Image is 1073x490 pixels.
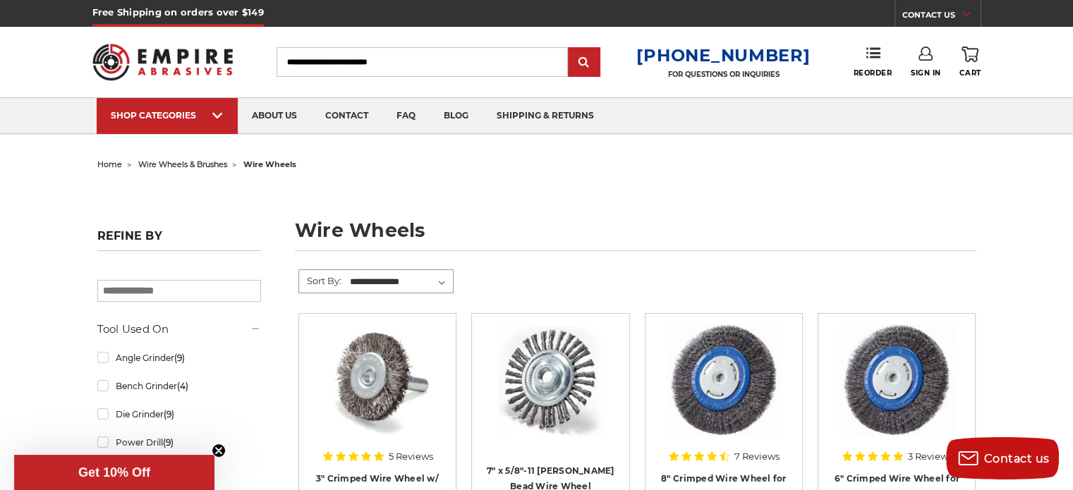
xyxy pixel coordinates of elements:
[295,221,976,251] h1: wire wheels
[494,324,607,436] img: 7" x 5/8"-11 Stringer Bead Wire Wheel
[78,465,150,479] span: Get 10% Off
[502,366,599,394] a: Quick view
[97,345,261,370] a: Angle Grinder
[665,324,783,436] img: 8" Crimped Wire Wheel for Pedestal Grinder
[243,159,296,169] span: wire wheels
[636,45,810,66] a: [PHONE_NUMBER]
[97,374,261,398] a: Bench Grinder
[902,7,981,27] a: CONTACT US
[212,443,226,458] button: Close teaser
[570,49,598,77] input: Submit
[389,452,433,461] span: 5 Reviews
[162,437,173,448] span: (9)
[430,98,483,134] a: blog
[309,324,446,460] a: Crimped Wire Wheel with Shank Non Magnetic
[946,437,1059,479] button: Contact us
[97,321,261,338] h5: Tool Used On
[176,381,188,391] span: (4)
[97,229,261,251] h5: Refine by
[163,409,174,419] span: (9)
[329,366,426,394] a: Quick view
[482,324,619,460] a: 7" x 5/8"-11 Stringer Bead Wire Wheel
[853,68,892,78] span: Reorder
[14,455,214,490] div: Get 10% OffClose teaser
[959,68,981,78] span: Cart
[636,70,810,79] p: FOR QUESTIONS OR INQUIRIES
[483,98,608,134] a: shipping & returns
[837,324,956,436] img: 6" Crimped Wire Wheel for Pedestal Grinder
[984,452,1050,465] span: Contact us
[97,402,261,427] a: Die Grinder
[848,366,945,394] a: Quick view
[853,47,892,77] a: Reorder
[321,324,434,436] img: Crimped Wire Wheel with Shank Non Magnetic
[111,110,224,121] div: SHOP CATEGORIES
[299,270,341,291] label: Sort By:
[174,353,184,363] span: (9)
[734,452,780,461] span: 7 Reviews
[311,98,382,134] a: contact
[911,68,941,78] span: Sign In
[675,366,772,394] a: Quick view
[238,98,311,134] a: about us
[655,324,792,460] a: 8" Crimped Wire Wheel for Pedestal Grinder
[138,159,227,169] a: wire wheels & brushes
[382,98,430,134] a: faq
[97,159,122,169] a: home
[97,430,261,455] a: Power Drill
[828,324,965,460] a: 6" Crimped Wire Wheel for Pedestal Grinder
[92,35,234,90] img: Empire Abrasives
[348,271,453,293] select: Sort By:
[908,452,952,461] span: 3 Reviews
[959,47,981,78] a: Cart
